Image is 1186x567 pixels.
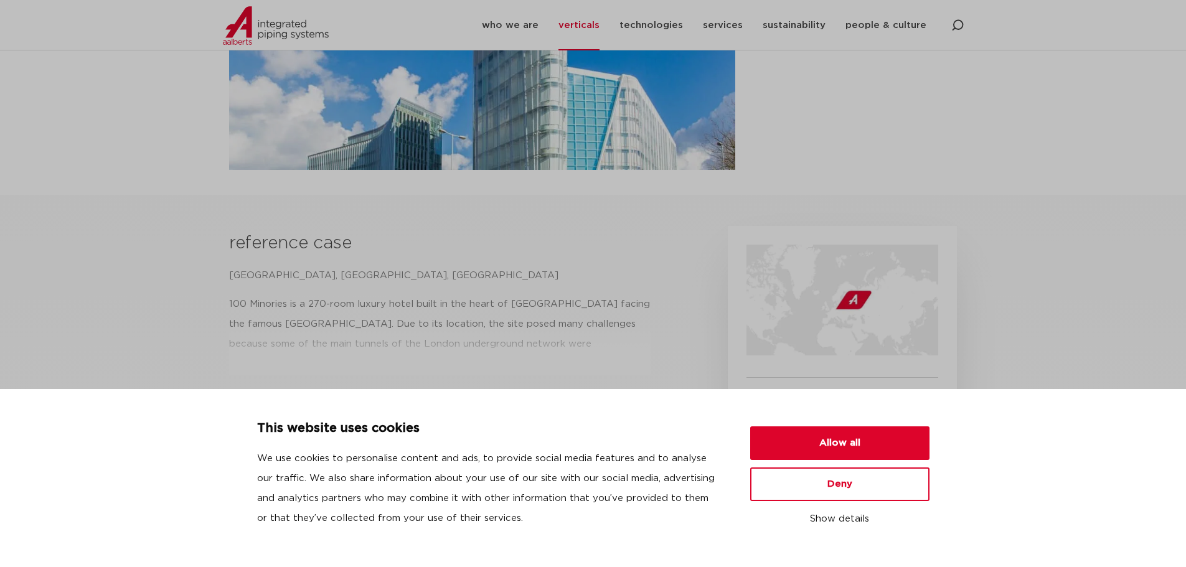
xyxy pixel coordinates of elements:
a: read more [242,388,289,403]
p: We use cookies to personalise content and ads, to provide social media features and to analyse ou... [257,449,720,528]
p: This website uses cookies [257,419,720,439]
p: [GEOGRAPHIC_DATA], [GEOGRAPHIC_DATA], [GEOGRAPHIC_DATA] [229,266,651,286]
h3: reference case [229,231,651,256]
button: Show details [750,508,930,530]
p: 100 Minories is a 270-room luxury hotel built in the heart of [GEOGRAPHIC_DATA] facing the famous... [229,294,651,434]
button: Allow all [750,426,930,460]
button: Deny [750,467,930,501]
